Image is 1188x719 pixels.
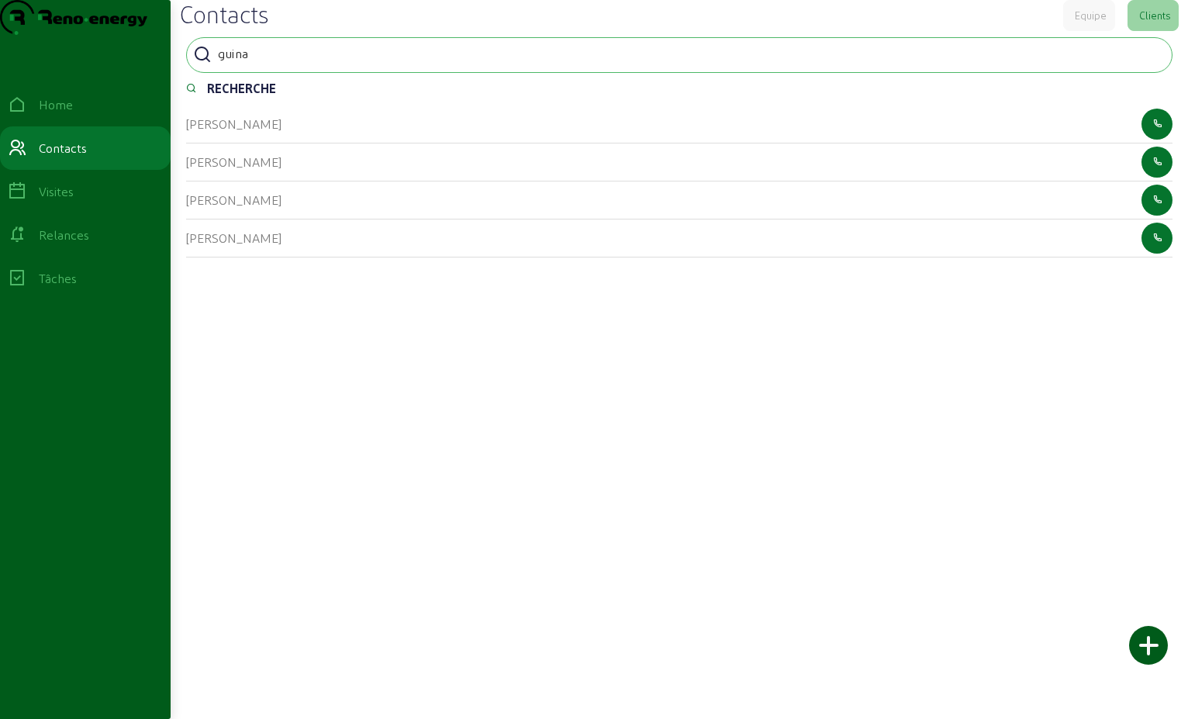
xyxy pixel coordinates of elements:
[39,95,73,114] div: Home
[39,139,87,157] div: Contacts
[1139,9,1170,22] div: Clients
[1075,9,1107,22] div: Equipe
[39,269,77,288] div: Tâches
[207,79,276,98] div: RECHERCHE
[39,182,74,201] div: Visites
[186,154,281,169] cam-list-title: [PERSON_NAME]
[186,192,281,207] cam-list-title: [PERSON_NAME]
[39,226,89,244] div: Relances
[186,230,281,245] cam-list-title: [PERSON_NAME]
[186,116,281,131] cam-list-title: [PERSON_NAME]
